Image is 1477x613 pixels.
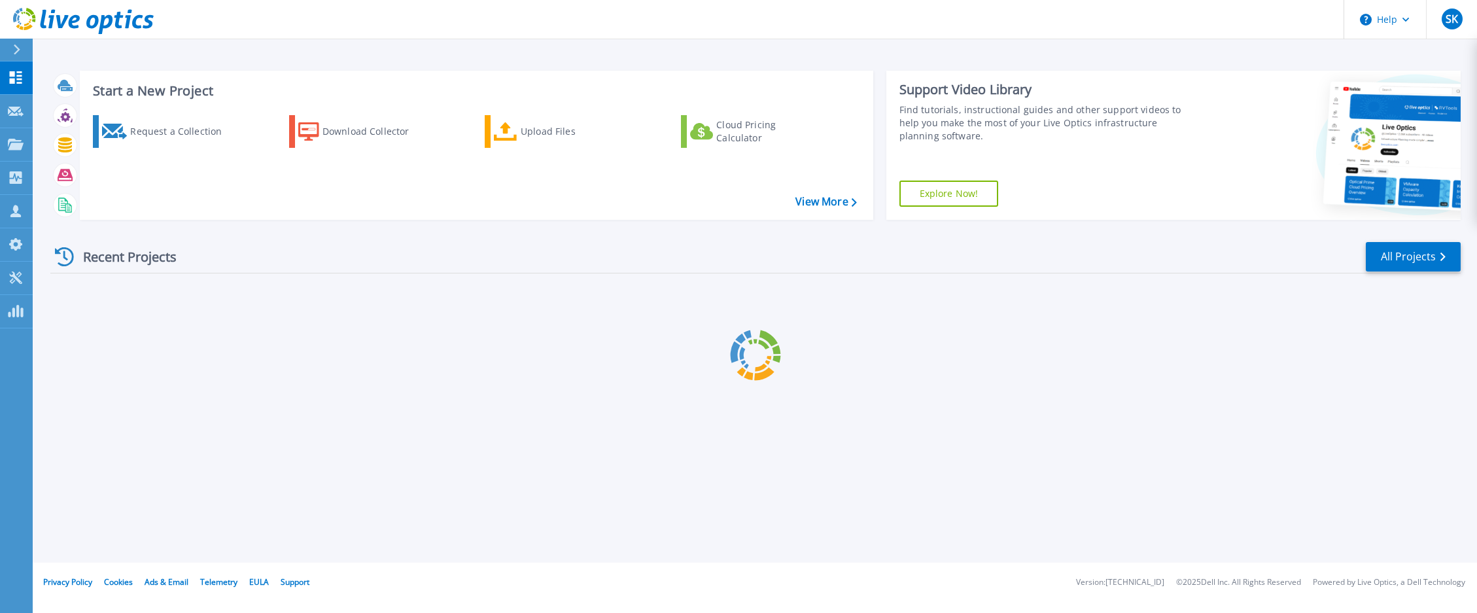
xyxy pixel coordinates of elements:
span: SK [1446,14,1458,24]
div: Find tutorials, instructional guides and other support videos to help you make the most of your L... [899,103,1195,143]
div: Request a Collection [130,118,235,145]
a: Request a Collection [93,115,239,148]
div: Recent Projects [50,241,194,273]
a: Upload Files [485,115,631,148]
a: Telemetry [200,576,237,587]
li: Powered by Live Optics, a Dell Technology [1313,578,1465,587]
a: EULA [249,576,269,587]
a: Support [281,576,309,587]
a: Cloud Pricing Calculator [681,115,827,148]
li: Version: [TECHNICAL_ID] [1076,578,1164,587]
h3: Start a New Project [93,84,856,98]
li: © 2025 Dell Inc. All Rights Reserved [1176,578,1301,587]
div: Upload Files [521,118,625,145]
a: Privacy Policy [43,576,92,587]
a: Cookies [104,576,133,587]
div: Cloud Pricing Calculator [716,118,821,145]
div: Download Collector [322,118,427,145]
div: Support Video Library [899,81,1195,98]
a: View More [795,196,856,208]
a: All Projects [1366,242,1461,271]
a: Download Collector [289,115,435,148]
a: Explore Now! [899,181,999,207]
a: Ads & Email [145,576,188,587]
